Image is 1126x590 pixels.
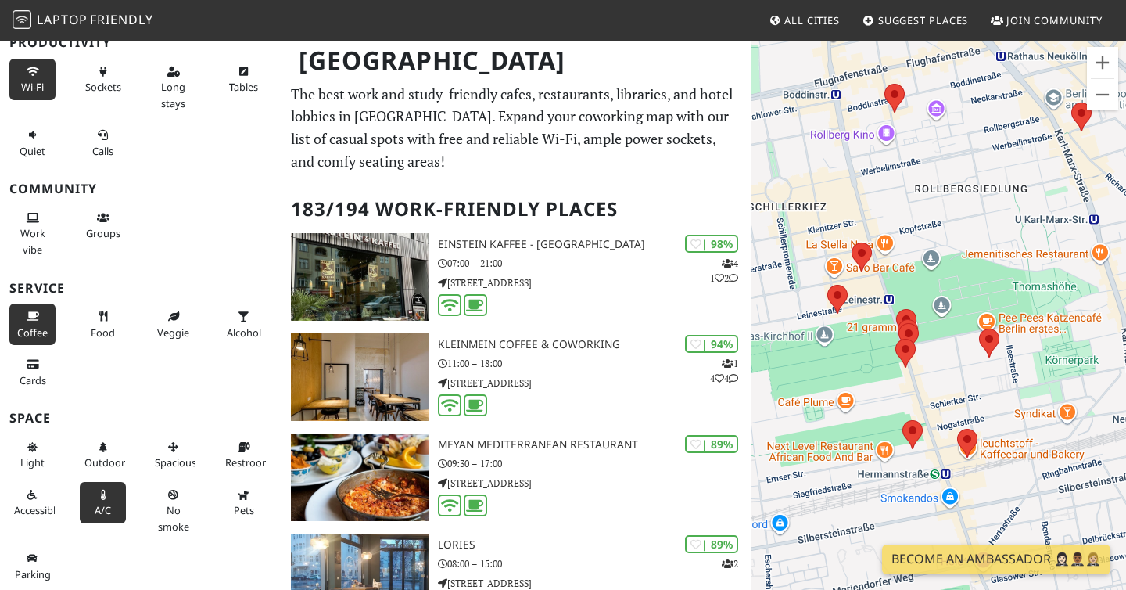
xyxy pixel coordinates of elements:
[221,59,267,100] button: Tables
[13,10,31,29] img: LaptopFriendly
[438,438,751,451] h3: Meyan Mediterranean Restaurant
[438,376,751,390] p: [STREET_ADDRESS]
[710,356,738,386] p: 1 4 4
[155,455,196,469] span: Spacious
[685,335,738,353] div: | 94%
[784,13,840,27] span: All Cities
[221,434,267,476] button: Restroom
[20,373,46,387] span: Credit cards
[150,482,196,539] button: No smoke
[80,205,126,246] button: Groups
[150,59,196,116] button: Long stays
[161,80,185,110] span: Long stays
[291,434,429,521] img: Meyan Mediterranean Restaurant
[20,455,45,469] span: Natural light
[281,233,751,321] a: Einstein Kaffee - Charlottenburg | 98% 412 Einstein Kaffee - [GEOGRAPHIC_DATA] 07:00 – 21:00 [STR...
[1087,47,1118,78] button: Zoom in
[291,185,741,233] h2: 183/194 Work-Friendly Places
[158,503,189,533] span: Smoke free
[856,6,975,34] a: Suggest Places
[438,256,751,271] p: 07:00 – 21:00
[15,567,51,581] span: Parking
[9,35,272,50] h3: Productivity
[762,6,846,34] a: All Cities
[21,80,44,94] span: Stable Wi-Fi
[80,122,126,164] button: Calls
[234,503,254,517] span: Pet friendly
[225,455,271,469] span: Restroom
[80,304,126,345] button: Food
[20,144,45,158] span: Quiet
[37,11,88,28] span: Laptop
[438,456,751,471] p: 09:30 – 17:00
[150,434,196,476] button: Spacious
[286,39,748,82] h1: [GEOGRAPHIC_DATA]
[229,80,258,94] span: Work-friendly tables
[90,11,152,28] span: Friendly
[438,338,751,351] h3: KleinMein Coffee & Coworking
[80,482,126,523] button: A/C
[91,326,115,340] span: Food
[221,304,267,345] button: Alcohol
[9,351,56,393] button: Cards
[9,434,56,476] button: Light
[9,122,56,164] button: Quiet
[9,182,272,196] h3: Community
[878,13,969,27] span: Suggest Places
[9,304,56,345] button: Coffee
[291,333,429,421] img: KleinMein Coffee & Coworking
[20,226,45,256] span: People working
[13,7,153,34] a: LaptopFriendly LaptopFriendly
[85,80,121,94] span: Power sockets
[710,256,738,286] p: 4 1 2
[438,556,751,571] p: 08:00 – 15:00
[685,535,738,553] div: | 89%
[984,6,1109,34] a: Join Community
[9,482,56,523] button: Accessible
[227,326,261,340] span: Alcohol
[281,333,751,421] a: KleinMein Coffee & Coworking | 94% 144 KleinMein Coffee & Coworking 11:00 – 18:00 [STREET_ADDRESS]
[84,455,125,469] span: Outdoor area
[14,503,61,517] span: Accessible
[685,235,738,253] div: | 98%
[438,238,751,251] h3: Einstein Kaffee - [GEOGRAPHIC_DATA]
[221,482,267,523] button: Pets
[150,304,196,345] button: Veggie
[438,275,751,290] p: [STREET_ADDRESS]
[281,434,751,521] a: Meyan Mediterranean Restaurant | 89% Meyan Mediterranean Restaurant 09:30 – 17:00 [STREET_ADDRESS]
[80,59,126,100] button: Sockets
[86,226,120,240] span: Group tables
[9,281,272,296] h3: Service
[9,545,56,587] button: Parking
[80,434,126,476] button: Outdoor
[95,503,111,517] span: Air conditioned
[722,556,738,571] p: 2
[1087,79,1118,110] button: Zoom out
[92,144,113,158] span: Video/audio calls
[17,326,48,340] span: Coffee
[9,205,56,262] button: Work vibe
[291,83,741,173] p: The best work and study-friendly cafes, restaurants, libraries, and hotel lobbies in [GEOGRAPHIC_...
[291,233,429,321] img: Einstein Kaffee - Charlottenburg
[438,356,751,371] p: 11:00 – 18:00
[438,476,751,491] p: [STREET_ADDRESS]
[1006,13,1103,27] span: Join Community
[685,435,738,453] div: | 89%
[157,326,189,340] span: Veggie
[438,538,751,552] h3: Lories
[9,59,56,100] button: Wi-Fi
[9,411,272,426] h3: Space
